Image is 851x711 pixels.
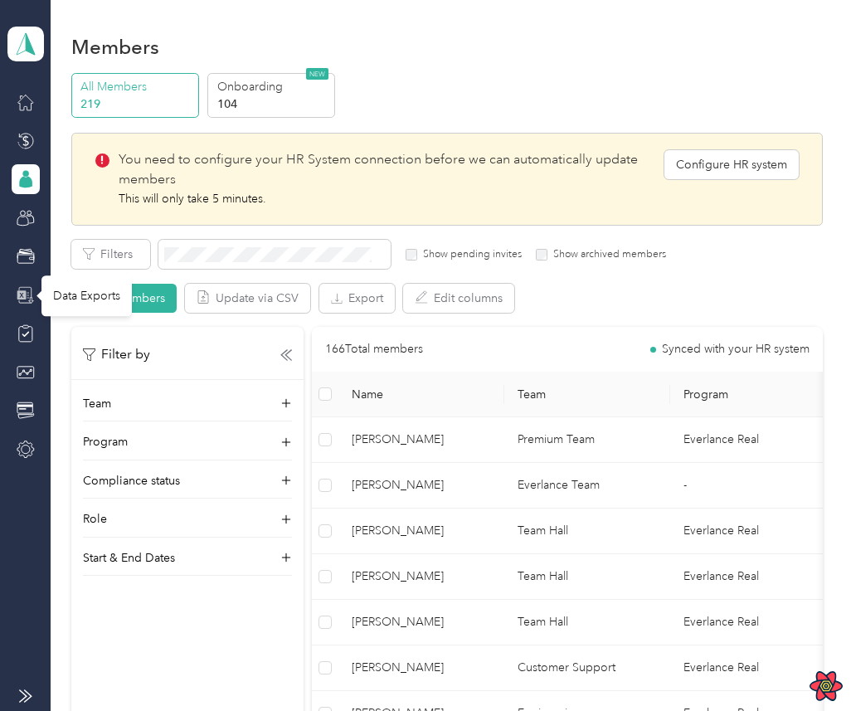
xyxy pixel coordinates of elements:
[80,95,193,113] p: 219
[217,95,330,113] p: 104
[41,275,132,316] div: Data Exports
[504,645,670,691] td: Customer Support
[758,618,851,711] iframe: Everlance-gr Chat Button Frame
[338,372,504,417] th: Name
[403,284,514,313] button: Edit columns
[504,600,670,645] td: Team Hall
[504,463,670,509] td: Everlance Team
[319,284,395,313] button: Export
[71,240,150,269] button: Filters
[83,344,150,365] p: Filter by
[338,600,504,645] td: Diana Dang
[664,150,799,179] button: Configure HR system
[83,433,128,450] p: Program
[217,78,330,95] p: Onboarding
[83,510,107,528] p: Role
[338,554,504,600] td: Cassi Thompson
[662,343,810,355] span: Synced with your HR system
[504,509,670,554] td: Team Hall
[352,476,491,494] span: [PERSON_NAME]
[504,417,670,463] td: Premium Team
[670,463,832,509] td: -
[670,645,832,691] td: Everlance Real
[352,387,491,402] span: Name
[80,78,193,95] p: All Members
[352,659,491,677] span: [PERSON_NAME]
[325,340,423,358] p: 166 Total members
[352,522,491,540] span: [PERSON_NAME]
[670,554,832,600] td: Everlance Real
[810,670,843,703] button: Open React Query Devtools
[306,68,328,80] span: NEW
[670,417,832,463] td: Everlance Real
[338,645,504,691] td: Paige Beach
[352,613,491,631] span: [PERSON_NAME]
[83,472,180,489] p: Compliance status
[504,372,670,417] th: Team
[352,431,491,449] span: [PERSON_NAME]
[338,509,504,554] td: Payden Vanhoose
[119,190,664,207] div: This will only take 5 minutes.
[83,395,111,412] p: Team
[670,600,832,645] td: Everlance Real
[338,463,504,509] td: Alexander Marlantes
[352,567,491,586] span: [PERSON_NAME]
[670,509,832,554] td: Everlance Real
[83,549,175,567] p: Start & End Dates
[185,284,310,313] button: Update via CSV
[547,247,666,262] label: Show archived members
[338,417,504,463] td: Ashkan Motamedi
[71,38,159,56] h1: Members
[670,372,832,417] th: Program
[417,247,522,262] label: Show pending invites
[119,150,664,190] div: You need to configure your HR System connection before we can automatically update members
[504,554,670,600] td: Team Hall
